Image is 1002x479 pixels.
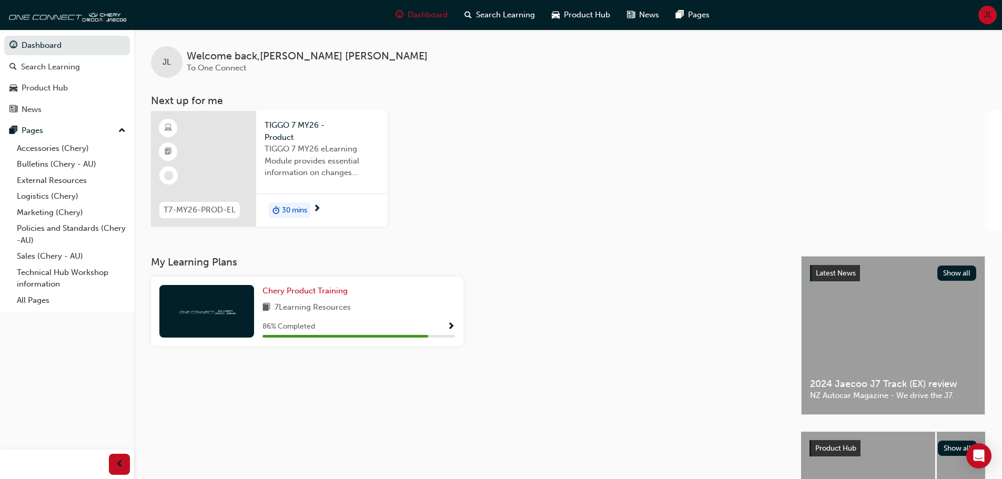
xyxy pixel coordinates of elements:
a: Bulletins (Chery - AU) [13,156,130,172]
a: Policies and Standards (Chery -AU) [13,220,130,248]
a: Chery Product Training [262,285,352,297]
span: next-icon [313,205,321,214]
a: Dashboard [4,36,130,55]
span: news-icon [627,8,635,22]
span: Product Hub [564,9,610,21]
a: News [4,100,130,119]
button: Show Progress [447,320,455,333]
a: search-iconSearch Learning [456,4,543,26]
span: NZ Autocar Magazine - We drive the J7. [810,390,976,402]
span: pages-icon [9,126,17,136]
span: JL [163,56,171,68]
a: Accessories (Chery) [13,140,130,157]
a: Logistics (Chery) [13,188,130,205]
a: T7-MY26-PROD-ELTIGGO 7 MY26 - ProductTIGGO 7 MY26 eLearning Module provides essential information... [151,111,388,227]
h3: My Learning Plans [151,256,784,268]
span: prev-icon [116,458,124,471]
a: Search Learning [4,57,130,77]
div: Pages [22,125,43,137]
span: Search Learning [476,9,535,21]
span: Pages [688,9,710,21]
button: Show all [938,441,977,456]
span: learningRecordVerb_NONE-icon [164,171,174,180]
a: Latest NewsShow all [810,265,976,282]
span: 30 mins [282,205,307,217]
a: Latest NewsShow all2024 Jaecoo J7 Track (EX) reviewNZ Autocar Magazine - We drive the J7. [801,256,985,415]
img: oneconnect [5,4,126,25]
a: Product Hub [4,78,130,98]
span: learningResourceType_ELEARNING-icon [165,121,172,135]
div: Open Intercom Messenger [966,443,991,468]
span: booktick-icon [165,145,172,159]
span: Welcome back , [PERSON_NAME] [PERSON_NAME] [187,50,428,63]
button: JL [978,6,997,24]
span: News [639,9,659,21]
span: duration-icon [272,203,280,217]
button: Pages [4,121,130,140]
span: Latest News [816,269,856,278]
div: Product Hub [22,82,68,94]
span: Chery Product Training [262,286,348,295]
span: To One Connect [187,63,246,73]
img: oneconnect [178,306,236,316]
span: book-icon [262,301,270,314]
span: guage-icon [396,8,403,22]
a: Technical Hub Workshop information [13,264,130,292]
span: search-icon [9,63,17,72]
span: search-icon [464,8,472,22]
div: News [22,104,42,116]
span: 2024 Jaecoo J7 Track (EX) review [810,378,976,390]
span: Dashboard [408,9,448,21]
span: news-icon [9,105,17,115]
div: Search Learning [21,61,80,73]
span: JL [984,9,992,21]
a: pages-iconPages [667,4,718,26]
span: 86 % Completed [262,321,315,333]
span: pages-icon [676,8,684,22]
a: All Pages [13,292,130,309]
button: Show all [937,266,977,281]
span: up-icon [118,124,126,138]
span: car-icon [552,8,560,22]
a: news-iconNews [619,4,667,26]
span: TIGGO 7 MY26 eLearning Module provides essential information on changes introduced with the new M... [265,143,379,179]
span: 7 Learning Resources [275,301,351,314]
span: Product Hub [815,444,856,453]
a: car-iconProduct Hub [543,4,619,26]
button: DashboardSearch LearningProduct HubNews [4,34,130,121]
span: T7-MY26-PROD-EL [164,204,236,216]
a: Marketing (Chery) [13,205,130,221]
span: guage-icon [9,41,17,50]
span: Show Progress [447,322,455,332]
span: car-icon [9,84,17,93]
a: External Resources [13,172,130,189]
span: TIGGO 7 MY26 - Product [265,119,379,143]
a: Product HubShow all [809,440,977,457]
a: Sales (Chery - AU) [13,248,130,264]
a: guage-iconDashboard [387,4,456,26]
h3: Next up for me [134,95,1002,107]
